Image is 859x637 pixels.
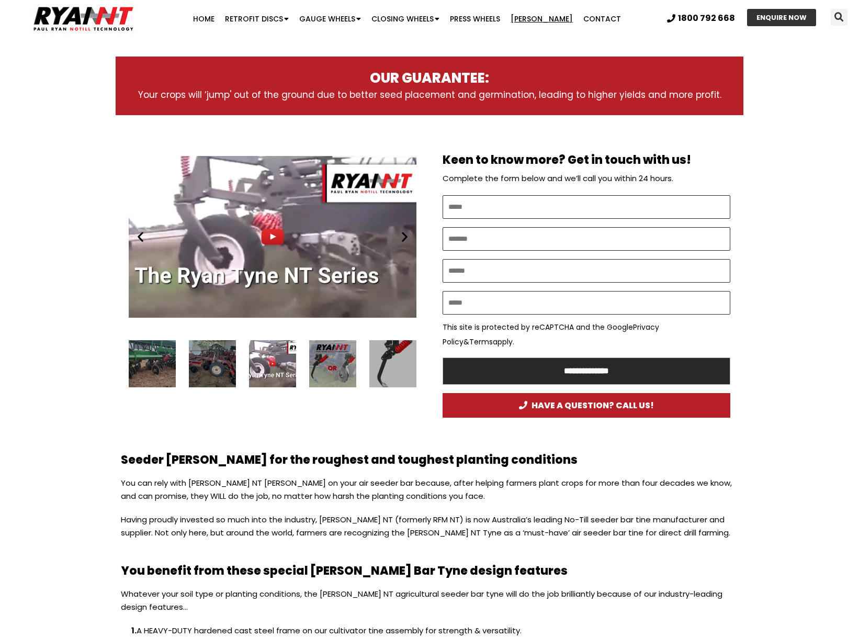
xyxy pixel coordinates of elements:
span: ENQUIRE NOW [756,14,807,21]
a: Ryan-Tyne-Thumb [129,147,416,327]
a: HAVE A QUESTION? CALL US! [443,393,730,418]
div: 1 / 16 [249,340,296,387]
div: Previous slide [134,230,147,243]
a: Retrofit Discs [220,8,294,29]
div: 15 / 16 [129,340,176,387]
a: Press Wheels [445,8,505,29]
div: Slides [129,147,416,327]
img: Ryan NT logo [31,3,136,35]
p: You can rely with [PERSON_NAME] NT [PERSON_NAME] on your air seeder bar because, after helping fa... [121,476,738,513]
h2: Seeder [PERSON_NAME] for the roughest and toughest planting conditions [121,454,738,466]
div: Search [831,9,847,26]
div: 2 / 16 [309,340,356,387]
a: [PERSON_NAME] [505,8,578,29]
span: HAVE A QUESTION? CALL US! [519,401,654,410]
div: 1 / 16 [129,147,416,327]
span: 1800 792 668 [678,14,735,23]
nav: Menu [166,8,648,29]
a: Home [188,8,220,29]
div: Next slide [398,230,411,243]
div: Slides Slides [129,340,416,387]
p: Complete the form below and we’ll call you within 24 hours. [443,171,730,186]
a: 1800 792 668 [667,14,735,23]
strong: 1. [131,625,137,636]
a: Gauge Wheels [294,8,366,29]
p: Your crops will ‘jump' out of the ground due to better seed placement and germination, leading to... [137,87,722,102]
p: This site is protected by reCAPTCHA and the Google & apply. [443,320,730,349]
a: Contact [578,8,626,29]
h3: OUR GUARANTEE: [137,70,722,87]
a: Closing Wheels [366,8,445,29]
div: 3 / 16 [369,340,416,387]
h2: You benefit from these special [PERSON_NAME] Bar Tyne design features [121,565,738,577]
p: Whatever your soil type or planting conditions, the [PERSON_NAME] NT agricultural seeder bar tyne... [121,587,738,624]
h2: Keen to know more? Get in touch with us! [443,154,730,166]
p: Having proudly invested so much into the industry, [PERSON_NAME] NT (formerly RFM NT) is now Aust... [121,513,738,550]
a: Terms [469,337,493,347]
div: 16 / 16 [189,340,236,387]
a: ENQUIRE NOW [747,9,816,26]
div: Ryan-Tyne-Thumb [249,340,296,387]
